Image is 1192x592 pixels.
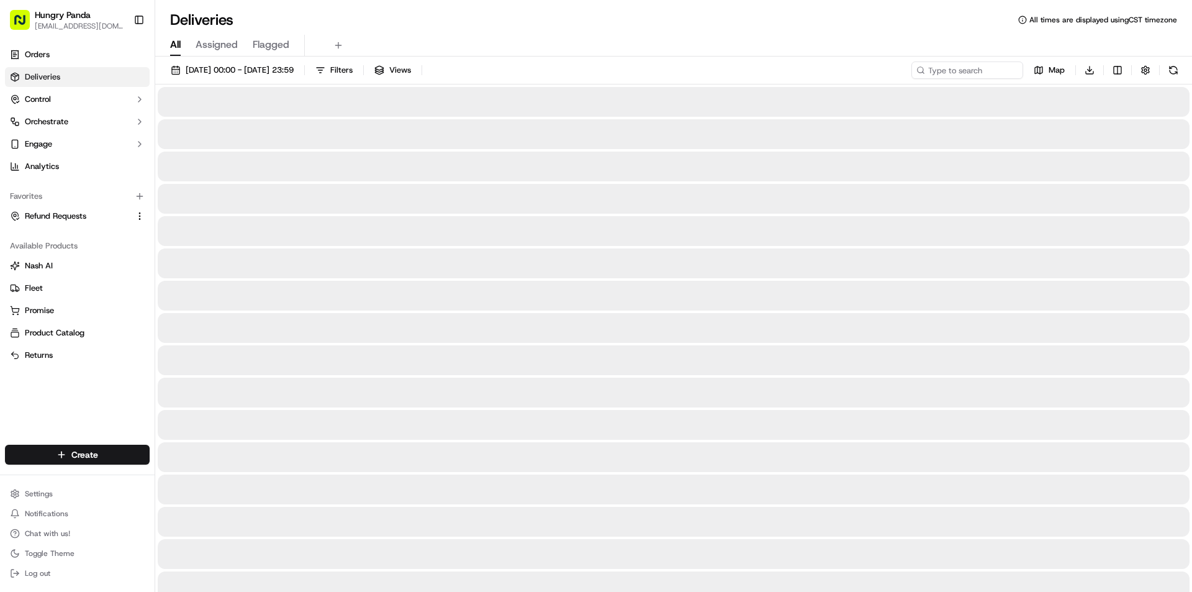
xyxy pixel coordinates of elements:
[25,327,84,339] span: Product Catalog
[35,21,124,31] button: [EMAIL_ADDRESS][DOMAIN_NAME]
[5,236,150,256] div: Available Products
[25,350,53,361] span: Returns
[5,445,150,465] button: Create
[170,37,181,52] span: All
[25,568,50,578] span: Log out
[5,67,150,87] a: Deliveries
[10,260,145,271] a: Nash AI
[5,112,150,132] button: Orchestrate
[5,301,150,321] button: Promise
[5,5,129,35] button: Hungry Panda[EMAIL_ADDRESS][DOMAIN_NAME]
[389,65,411,76] span: Views
[5,134,150,154] button: Engage
[25,116,68,127] span: Orchestrate
[5,186,150,206] div: Favorites
[5,345,150,365] button: Returns
[1029,15,1177,25] span: All times are displayed using CST timezone
[5,256,150,276] button: Nash AI
[165,61,299,79] button: [DATE] 00:00 - [DATE] 23:59
[253,37,289,52] span: Flagged
[25,260,53,271] span: Nash AI
[911,61,1023,79] input: Type to search
[5,206,150,226] button: Refund Requests
[5,505,150,522] button: Notifications
[1165,61,1182,79] button: Refresh
[10,327,145,339] a: Product Catalog
[10,283,145,294] a: Fleet
[71,449,98,461] span: Create
[5,323,150,343] button: Product Catalog
[25,549,74,558] span: Toggle Theme
[25,509,68,519] span: Notifications
[25,161,59,172] span: Analytics
[5,545,150,562] button: Toggle Theme
[10,211,130,222] a: Refund Requests
[170,10,233,30] h1: Deliveries
[1028,61,1070,79] button: Map
[369,61,417,79] button: Views
[25,71,60,83] span: Deliveries
[5,485,150,503] button: Settings
[5,157,150,176] a: Analytics
[330,65,353,76] span: Filters
[5,525,150,542] button: Chat with us!
[10,350,145,361] a: Returns
[5,565,150,582] button: Log out
[25,489,53,499] span: Settings
[5,45,150,65] a: Orders
[35,9,91,21] button: Hungry Panda
[25,529,70,539] span: Chat with us!
[25,283,43,294] span: Fleet
[196,37,238,52] span: Assigned
[10,305,145,316] a: Promise
[25,305,54,316] span: Promise
[25,139,52,150] span: Engage
[5,278,150,298] button: Fleet
[25,211,86,222] span: Refund Requests
[1049,65,1065,76] span: Map
[25,49,50,60] span: Orders
[310,61,358,79] button: Filters
[25,94,51,105] span: Control
[186,65,294,76] span: [DATE] 00:00 - [DATE] 23:59
[5,89,150,109] button: Control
